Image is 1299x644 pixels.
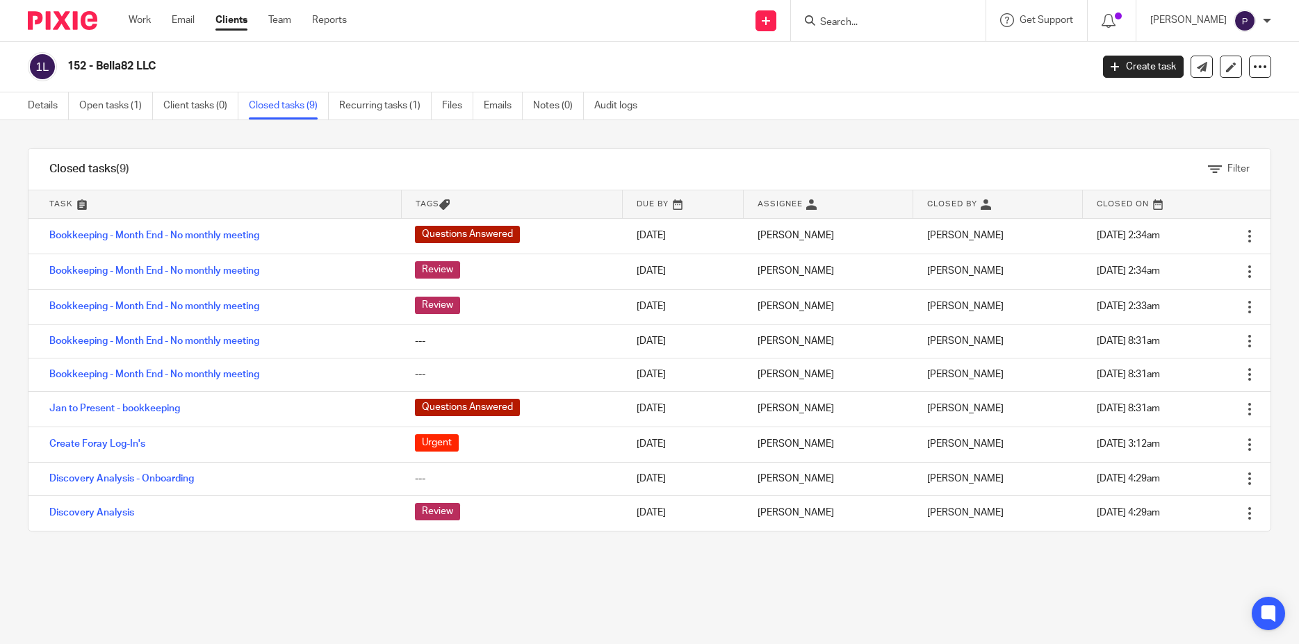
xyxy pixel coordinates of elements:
[249,92,329,119] a: Closed tasks (9)
[623,358,744,391] td: [DATE]
[415,297,460,314] span: Review
[49,439,145,449] a: Create Foray Log-In's
[927,370,1004,379] span: [PERSON_NAME]
[28,11,97,30] img: Pixie
[49,231,259,240] a: Bookkeeping - Month End - No monthly meeting
[49,162,129,176] h1: Closed tasks
[623,391,744,427] td: [DATE]
[623,462,744,495] td: [DATE]
[744,254,913,289] td: [PERSON_NAME]
[927,231,1004,240] span: [PERSON_NAME]
[1103,56,1184,78] a: Create task
[1097,336,1160,346] span: [DATE] 8:31am
[1097,266,1160,276] span: [DATE] 2:34am
[819,17,944,29] input: Search
[927,266,1004,276] span: [PERSON_NAME]
[129,13,151,27] a: Work
[1097,439,1160,449] span: [DATE] 3:12am
[49,370,259,379] a: Bookkeeping - Month End - No monthly meeting
[49,266,259,276] a: Bookkeeping - Month End - No monthly meeting
[623,324,744,358] td: [DATE]
[415,503,460,520] span: Review
[415,261,460,279] span: Review
[1097,231,1160,240] span: [DATE] 2:34am
[1020,15,1073,25] span: Get Support
[1227,164,1250,174] span: Filter
[594,92,648,119] a: Audit logs
[623,495,744,531] td: [DATE]
[215,13,247,27] a: Clients
[163,92,238,119] a: Client tasks (0)
[1097,508,1160,518] span: [DATE] 4:29am
[339,92,432,119] a: Recurring tasks (1)
[49,336,259,346] a: Bookkeeping - Month End - No monthly meeting
[1150,13,1227,27] p: [PERSON_NAME]
[1234,10,1256,32] img: svg%3E
[67,59,879,74] h2: 152 - Bella82 LLC
[533,92,584,119] a: Notes (0)
[116,163,129,174] span: (9)
[79,92,153,119] a: Open tasks (1)
[401,190,623,218] th: Tags
[49,474,194,484] a: Discovery Analysis - Onboarding
[744,462,913,495] td: [PERSON_NAME]
[744,358,913,391] td: [PERSON_NAME]
[927,404,1004,413] span: [PERSON_NAME]
[484,92,523,119] a: Emails
[268,13,291,27] a: Team
[172,13,195,27] a: Email
[927,336,1004,346] span: [PERSON_NAME]
[1097,370,1160,379] span: [DATE] 8:31am
[49,508,134,518] a: Discovery Analysis
[415,368,609,381] div: ---
[623,254,744,289] td: [DATE]
[415,334,609,348] div: ---
[415,434,459,452] span: Urgent
[1097,302,1160,311] span: [DATE] 2:33am
[744,495,913,531] td: [PERSON_NAME]
[927,302,1004,311] span: [PERSON_NAME]
[1097,404,1160,413] span: [DATE] 8:31am
[623,289,744,324] td: [DATE]
[415,226,520,243] span: Questions Answered
[28,92,69,119] a: Details
[1097,474,1160,484] span: [DATE] 4:29am
[415,472,609,486] div: ---
[744,289,913,324] td: [PERSON_NAME]
[744,324,913,358] td: [PERSON_NAME]
[744,391,913,427] td: [PERSON_NAME]
[927,439,1004,449] span: [PERSON_NAME]
[442,92,473,119] a: Files
[623,218,744,254] td: [DATE]
[927,474,1004,484] span: [PERSON_NAME]
[28,52,57,81] img: svg%3E
[623,427,744,462] td: [DATE]
[312,13,347,27] a: Reports
[744,427,913,462] td: [PERSON_NAME]
[744,218,913,254] td: [PERSON_NAME]
[927,508,1004,518] span: [PERSON_NAME]
[49,302,259,311] a: Bookkeeping - Month End - No monthly meeting
[415,399,520,416] span: Questions Answered
[49,404,180,413] a: Jan to Present - bookkeeping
